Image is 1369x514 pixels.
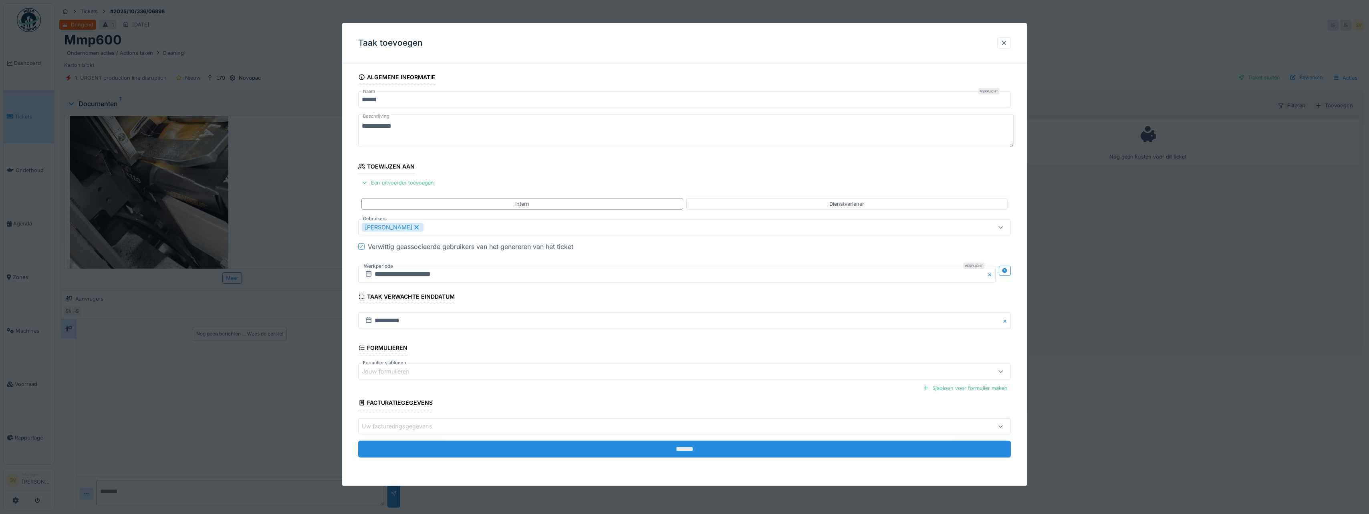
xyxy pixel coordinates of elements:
[358,342,407,355] div: Formulieren
[358,177,437,188] div: Een uitvoerder toevoegen
[361,111,391,121] label: Beschrijving
[361,215,388,222] label: Gebruikers
[829,200,864,207] div: Dienstverlener
[361,88,377,95] label: Naam
[358,38,423,48] h3: Taak toevoegen
[363,262,394,271] label: Werkperiode
[515,200,529,207] div: Intern
[362,367,421,376] div: Jouw formulieren
[368,242,573,251] div: Verwittig geassocieerde gebruikers van het genereren van het ticket
[362,422,444,431] div: Uw factureringsgegevens
[358,397,433,410] div: Facturatiegegevens
[358,161,415,174] div: Toewijzen aan
[358,291,455,304] div: Taak verwachte einddatum
[1002,312,1011,329] button: Close
[963,263,984,269] div: Verplicht
[978,88,1000,94] div: Verplicht
[361,359,408,366] label: Formulier sjablonen
[358,71,435,85] div: Algemene informatie
[987,266,996,283] button: Close
[362,223,423,232] div: [PERSON_NAME]
[919,383,1011,394] div: Sjabloon voor formulier maken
